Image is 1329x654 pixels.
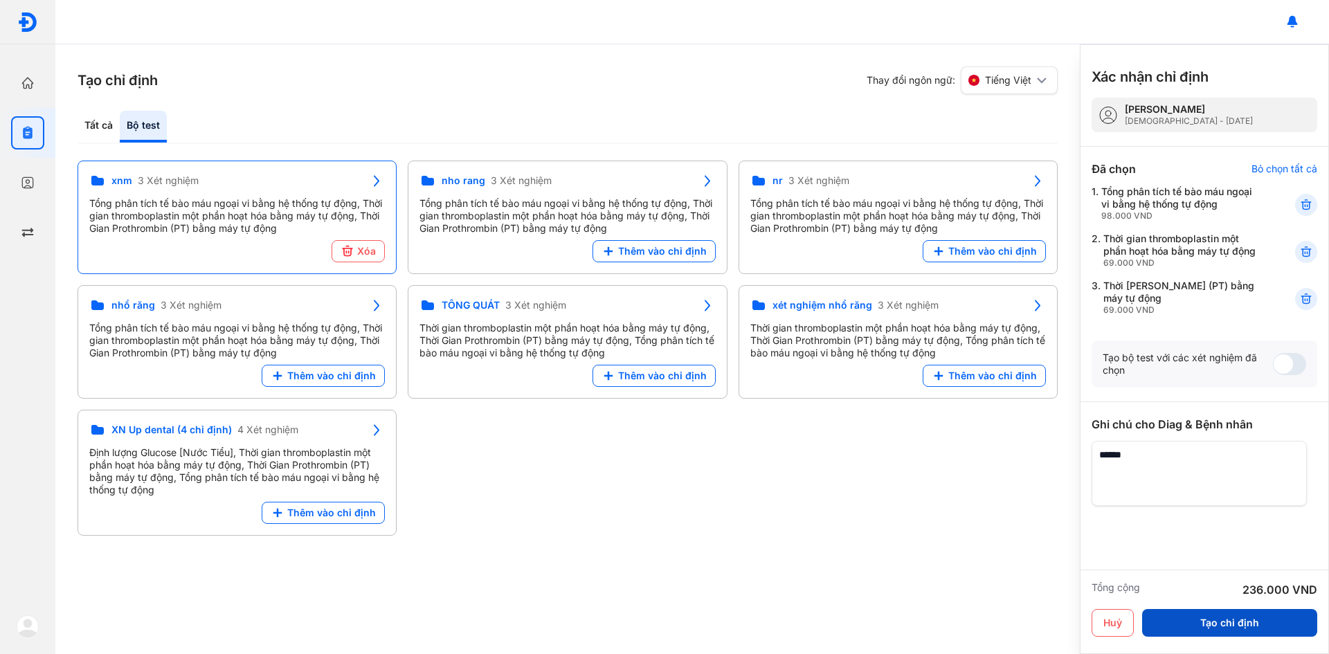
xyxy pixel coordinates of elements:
button: Thêm vào chỉ định [923,240,1046,262]
div: Định lượng Glucose [Nước Tiểu], Thời gian thromboplastin một phần hoạt hóa bằng máy tự động, Thời... [89,446,385,496]
button: Huỷ [1092,609,1134,637]
span: TỔNG QUÁT [442,299,500,311]
button: Thêm vào chỉ định [262,502,385,524]
div: Tổng phân tích tế bào máu ngoại vi bằng hệ thống tự động, Thời gian thromboplastin một phần hoạt ... [750,197,1046,235]
h3: Xác nhận chỉ định [1092,67,1209,87]
button: Thêm vào chỉ định [923,365,1046,387]
div: Thay đổi ngôn ngữ: [867,66,1058,94]
div: Tổng phân tích tế bào máu ngoại vi bằng hệ thống tự động, Thời gian thromboplastin một phần hoạt ... [89,197,385,235]
div: Thời gian thromboplastin một phần hoạt hóa bằng máy tự động, Thời Gian Prothrombin (PT) bằng máy ... [750,322,1046,359]
div: [PERSON_NAME] [1125,103,1253,116]
span: Xóa [357,245,376,257]
div: 3. [1092,280,1261,316]
div: 1. [1092,185,1261,221]
span: 3 Xét nghiệm [505,299,566,311]
span: XN Up dental (4 chỉ định) [111,424,232,436]
span: 3 Xét nghiệm [138,174,199,187]
img: logo [17,12,38,33]
h3: Tạo chỉ định [78,71,158,90]
div: Thời [PERSON_NAME] (PT) bằng máy tự động [1103,280,1261,316]
button: Thêm vào chỉ định [593,240,716,262]
div: Tạo bộ test với các xét nghiệm đã chọn [1103,352,1273,376]
div: Tổng phân tích tế bào máu ngoại vi bằng hệ thống tự động, Thời gian thromboplastin một phần hoạt ... [89,322,385,359]
div: Tổng cộng [1092,581,1140,598]
div: 69.000 VND [1103,257,1261,269]
span: Thêm vào chỉ định [287,370,376,382]
span: Thêm vào chỉ định [618,245,707,257]
span: 4 Xét nghiệm [237,424,298,436]
span: Thêm vào chỉ định [948,370,1037,382]
span: xnm [111,174,132,187]
div: Tổng phân tích tế bào máu ngoại vi bằng hệ thống tự động, Thời gian thromboplastin một phần hoạt ... [419,197,715,235]
span: nhổ răng [111,299,155,311]
div: Thời gian thromboplastin một phần hoạt hóa bằng máy tự động [1103,233,1261,269]
div: Bộ test [120,111,167,143]
img: logo [17,615,39,637]
span: xét nghiệm nhổ răng [772,299,872,311]
button: Xóa [332,240,385,262]
span: nr [772,174,783,187]
div: Thời gian thromboplastin một phần hoạt hóa bằng máy tự động, Thời Gian Prothrombin (PT) bằng máy ... [419,322,715,359]
div: 98.000 VND [1101,210,1261,221]
button: Thêm vào chỉ định [262,365,385,387]
div: 236.000 VND [1242,581,1317,598]
div: Tất cả [78,111,120,143]
div: Đã chọn [1092,161,1136,177]
button: Thêm vào chỉ định [593,365,716,387]
span: 3 Xét nghiệm [491,174,552,187]
span: 3 Xét nghiệm [788,174,849,187]
div: Bỏ chọn tất cả [1251,163,1317,175]
span: 3 Xét nghiệm [878,299,939,311]
span: Thêm vào chỉ định [618,370,707,382]
span: 3 Xét nghiệm [161,299,221,311]
div: 69.000 VND [1103,305,1261,316]
span: nho rang [442,174,485,187]
span: Thêm vào chỉ định [287,507,376,519]
div: 2. [1092,233,1261,269]
div: Ghi chú cho Diag & Bệnh nhân [1092,416,1317,433]
button: Tạo chỉ định [1142,609,1317,637]
div: [DEMOGRAPHIC_DATA] - [DATE] [1125,116,1253,127]
div: Tổng phân tích tế bào máu ngoại vi bằng hệ thống tự động [1101,185,1261,221]
span: Tiếng Việt [985,74,1031,87]
span: Thêm vào chỉ định [948,245,1037,257]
